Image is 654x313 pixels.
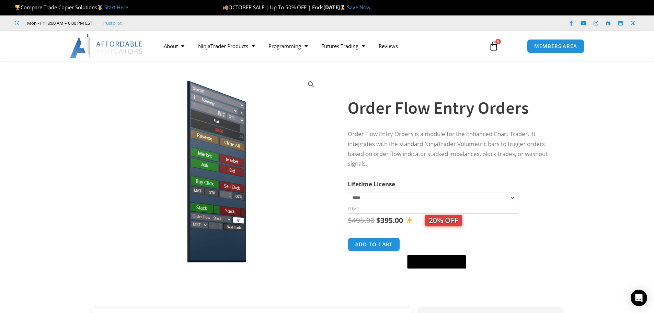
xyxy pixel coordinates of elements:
bdi: 395.00 [376,215,403,225]
a: Clear options [348,206,358,211]
label: Lifetime License [348,180,395,188]
span: 0 [495,39,501,44]
h1: Order Flow Entry Orders [348,96,548,120]
iframe: PayPal Message 1 [348,273,548,279]
a: View full-screen image gallery [305,78,317,91]
a: NinjaTrader Products [191,38,262,54]
nav: Menu [157,38,481,54]
img: ⌛ [340,5,345,10]
img: 🏆 [15,5,20,10]
strong: [DATE] [323,4,347,11]
a: Start Here [104,4,128,11]
img: orderflow entry [102,73,322,263]
span: $ [348,215,352,225]
button: Add to cart [348,237,400,251]
span: $ [376,215,380,225]
bdi: 495.00 [348,215,375,225]
span: 20% OFF [425,215,462,226]
p: Order Flow Entry Orders is a module for the Enhanced Chart Trader. It integrates with the standar... [348,129,548,169]
span: MEMBERS AREA [534,44,577,49]
button: Buy with GPay [407,255,466,269]
span: Mon - Fri: 8:00 AM – 6:00 PM EST [25,19,92,27]
iframe: Secure express checkout frame [406,236,468,253]
span: OCTOBER SALE | Up To 50% OFF | Ends [222,4,323,11]
a: Save Now [347,4,370,11]
a: MEMBERS AREA [527,39,584,53]
div: Open Intercom Messenger [631,290,647,306]
a: Reviews [372,38,405,54]
a: Futures Trading [314,38,372,54]
img: ✨ [405,216,413,224]
img: 🥇 [97,5,103,10]
a: Trustpilot [102,19,122,27]
a: About [157,38,191,54]
a: Programming [262,38,314,54]
a: 0 [479,36,509,56]
span: Compare Trade Copier Solutions [15,4,128,11]
img: 🍂 [223,5,228,10]
img: LogoAI | Affordable Indicators – NinjaTrader [70,34,144,58]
